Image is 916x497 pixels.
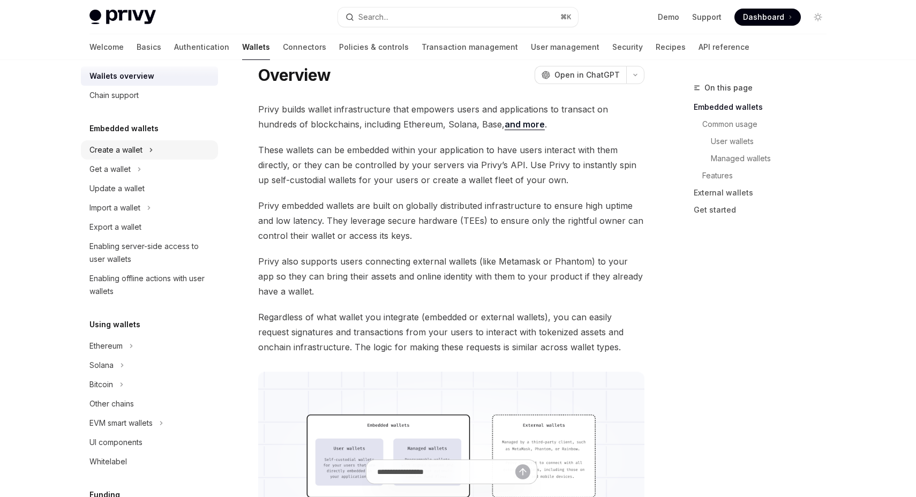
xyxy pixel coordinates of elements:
[89,417,153,430] div: EVM smart wallets
[694,201,835,219] a: Get started
[692,12,722,22] a: Support
[89,359,114,372] div: Solana
[656,34,686,60] a: Recipes
[560,13,572,21] span: ⌘ K
[694,184,835,201] a: External wallets
[89,240,212,266] div: Enabling server-side access to user wallets
[89,163,131,176] div: Get a wallet
[81,140,218,160] button: Toggle Create a wallet section
[81,217,218,237] a: Export a wallet
[81,86,218,105] a: Chain support
[258,254,644,299] span: Privy also supports users connecting external wallets (like Metamask or Phantom) to your app so t...
[81,160,218,179] button: Toggle Get a wallet section
[81,198,218,217] button: Toggle Import a wallet section
[694,99,835,116] a: Embedded wallets
[81,336,218,356] button: Toggle Ethereum section
[694,116,835,133] a: Common usage
[338,7,578,27] button: Open search
[81,179,218,198] a: Update a wallet
[258,198,644,243] span: Privy embedded wallets are built on globally distributed infrastructure to ensure high uptime and...
[694,150,835,167] a: Managed wallets
[339,34,409,60] a: Policies & controls
[81,413,218,433] button: Toggle EVM smart wallets section
[89,122,159,135] h5: Embedded wallets
[704,81,753,94] span: On this page
[694,133,835,150] a: User wallets
[531,34,599,60] a: User management
[81,433,218,452] a: UI components
[535,66,626,84] button: Open in ChatGPT
[81,375,218,394] button: Toggle Bitcoin section
[242,34,270,60] a: Wallets
[137,34,161,60] a: Basics
[422,34,518,60] a: Transaction management
[81,452,218,471] a: Whitelabel
[89,318,140,331] h5: Using wallets
[89,340,123,352] div: Ethereum
[174,34,229,60] a: Authentication
[81,394,218,413] a: Other chains
[89,201,140,214] div: Import a wallet
[658,12,679,22] a: Demo
[809,9,827,26] button: Toggle dark mode
[89,397,134,410] div: Other chains
[515,464,530,479] button: Send message
[81,269,218,301] a: Enabling offline actions with user wallets
[699,34,749,60] a: API reference
[81,237,218,269] a: Enabling server-side access to user wallets
[377,460,515,484] input: Ask a question...
[283,34,326,60] a: Connectors
[89,144,142,156] div: Create a wallet
[89,89,139,102] div: Chain support
[258,310,644,355] span: Regardless of what wallet you integrate (embedded or external wallets), you can easily request si...
[81,356,218,375] button: Toggle Solana section
[89,34,124,60] a: Welcome
[505,119,545,130] a: and more
[89,272,212,298] div: Enabling offline actions with user wallets
[258,142,644,187] span: These wallets can be embedded within your application to have users interact with them directly, ...
[743,12,784,22] span: Dashboard
[612,34,643,60] a: Security
[734,9,801,26] a: Dashboard
[554,70,620,80] span: Open in ChatGPT
[89,436,142,449] div: UI components
[358,11,388,24] div: Search...
[89,182,145,195] div: Update a wallet
[89,455,127,468] div: Whitelabel
[89,378,113,391] div: Bitcoin
[258,102,644,132] span: Privy builds wallet infrastructure that empowers users and applications to transact on hundreds o...
[89,10,156,25] img: light logo
[694,167,835,184] a: Features
[89,221,141,234] div: Export a wallet
[258,65,331,85] h1: Overview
